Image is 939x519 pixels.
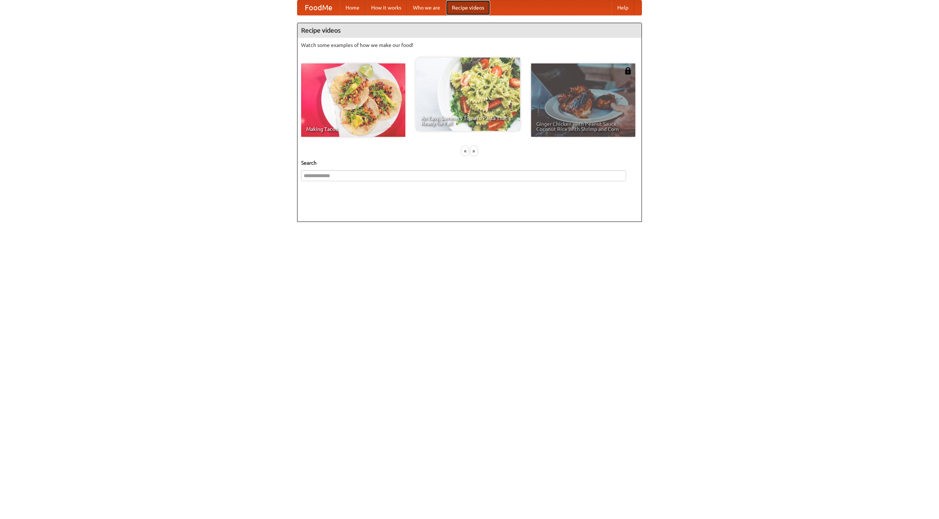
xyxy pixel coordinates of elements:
a: Making Tacos [301,63,405,137]
a: Help [611,0,634,15]
h4: Recipe videos [297,23,642,38]
a: Who we are [407,0,446,15]
p: Watch some examples of how we make our food! [301,41,638,49]
a: An Easy, Summery Tomato Pasta That's Ready for Fall [416,58,520,131]
div: » [471,146,477,156]
span: An Easy, Summery Tomato Pasta That's Ready for Fall [421,116,515,126]
span: Making Tacos [306,127,400,132]
a: Home [340,0,365,15]
a: Recipe videos [446,0,490,15]
div: « [462,146,468,156]
a: FoodMe [297,0,340,15]
img: 483408.png [624,67,632,74]
h5: Search [301,159,638,167]
a: How it works [365,0,407,15]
